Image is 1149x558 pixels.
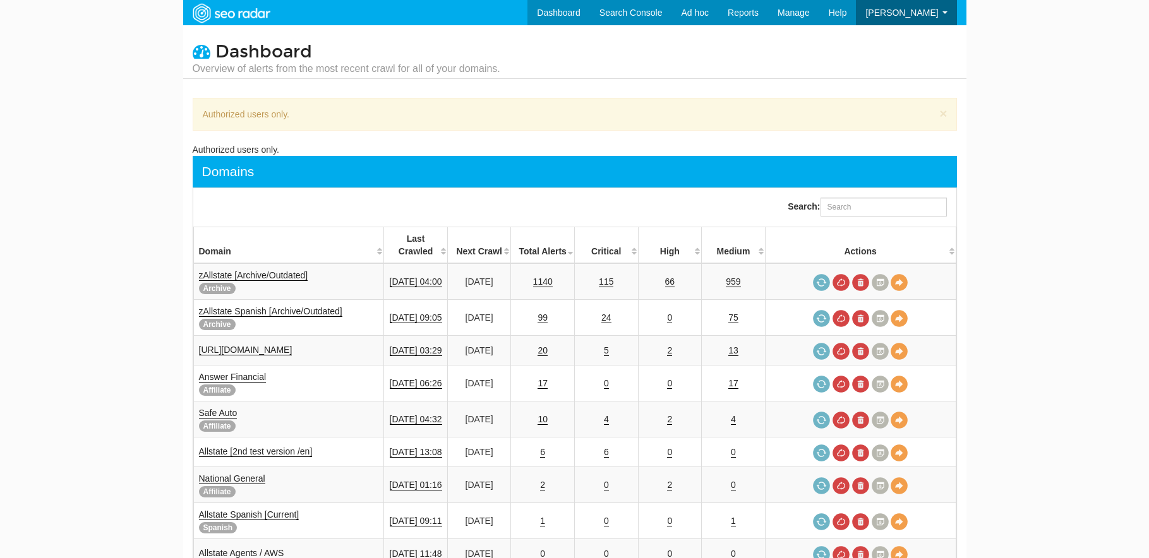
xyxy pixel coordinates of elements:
a: Cancel in-progress audit [833,274,850,291]
div: Authorized users only. [193,98,957,131]
th: Domain: activate to sort column ascending [193,227,384,264]
td: [DATE] [447,365,511,401]
td: [DATE] [447,300,511,336]
a: 1 [731,516,736,526]
a: Request a crawl [813,513,830,530]
a: Cancel in-progress audit [833,513,850,530]
a: 0 [667,378,672,389]
a: Request a crawl [813,444,830,461]
a: 17 [728,378,738,389]
a: View Domain Overview [891,477,908,494]
a: 66 [665,276,675,287]
span: [PERSON_NAME] [865,8,938,18]
span: Ad hoc [681,8,709,18]
div: Authorized users only. [193,143,957,156]
small: Overview of alerts from the most recent crawl for all of your domains. [193,62,500,76]
img: SEORadar [188,2,275,25]
a: [DATE] 03:29 [390,345,442,356]
a: 0 [731,447,736,458]
a: 2 [667,345,672,356]
input: Search: [821,198,947,217]
a: 17 [538,378,548,389]
a: 0 [604,516,609,526]
a: Delete most recent audit [852,310,869,327]
a: Delete most recent audit [852,343,869,360]
a: 24 [601,312,611,323]
a: 4 [604,414,609,425]
a: Crawl History [872,343,889,360]
a: 0 [604,378,609,389]
span: Help [829,8,847,18]
span: Search Console [599,8,663,18]
a: [DATE] 04:00 [390,276,442,287]
a: View Domain Overview [891,310,908,327]
a: Crawl History [872,477,889,494]
a: [DATE] 06:26 [390,378,442,389]
a: 2 [540,480,545,490]
a: Crawl History [872,376,889,393]
th: Next Crawl: activate to sort column descending [447,227,511,264]
a: [DATE] 04:32 [390,414,442,425]
a: Request a crawl [813,343,830,360]
a: Request a crawl [813,412,830,429]
a: 6 [540,447,545,458]
a: [DATE] 13:08 [390,447,442,458]
a: View Domain Overview [891,376,908,393]
a: [DATE] 09:11 [390,516,442,526]
a: 13 [728,345,738,356]
a: Delete most recent audit [852,376,869,393]
td: [DATE] [447,263,511,300]
th: Total Alerts: activate to sort column ascending [511,227,575,264]
a: Allstate Spanish [Current] [199,509,299,520]
a: View Domain Overview [891,274,908,291]
a: Request a crawl [813,376,830,393]
a: Crawl History [872,310,889,327]
th: Actions: activate to sort column ascending [765,227,956,264]
a: Safe Auto [199,408,238,418]
a: Crawl History [872,412,889,429]
a: View Domain Overview [891,343,908,360]
a: 2 [667,414,672,425]
a: Answer Financial [199,372,267,383]
a: Cancel in-progress audit [833,343,850,360]
td: [DATE] [447,336,511,365]
a: 0 [667,312,672,323]
a: Delete most recent audit [852,513,869,530]
a: [DATE] 09:05 [390,312,442,323]
a: Request a crawl [813,310,830,327]
th: Last Crawled: activate to sort column descending [384,227,448,264]
a: 1140 [533,276,553,287]
a: 0 [667,447,672,458]
a: Request a crawl [813,274,830,291]
a: Cancel in-progress audit [833,444,850,461]
a: 99 [538,312,548,323]
label: Search: [788,198,946,217]
a: Cancel in-progress audit [833,412,850,429]
a: 75 [728,312,738,323]
a: Delete most recent audit [852,477,869,494]
a: 0 [604,480,609,490]
a: [URL][DOMAIN_NAME] [199,345,292,355]
a: Crawl History [872,444,889,461]
th: High: activate to sort column descending [638,227,702,264]
a: National General [199,473,265,484]
a: 2 [667,480,672,490]
td: [DATE] [447,401,511,437]
a: 0 [667,516,672,526]
a: 959 [726,276,740,287]
a: Cancel in-progress audit [833,376,850,393]
span: Affiliate [199,486,236,497]
a: Delete most recent audit [852,412,869,429]
a: View Domain Overview [891,513,908,530]
a: 4 [731,414,736,425]
td: [DATE] [447,503,511,539]
a: 20 [538,345,548,356]
a: 1 [540,516,545,526]
a: Cancel in-progress audit [833,477,850,494]
span: Affiliate [199,384,236,396]
i:  [193,42,210,60]
a: 10 [538,414,548,425]
a: Delete most recent audit [852,444,869,461]
a: 115 [599,276,613,287]
a: Delete most recent audit [852,274,869,291]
